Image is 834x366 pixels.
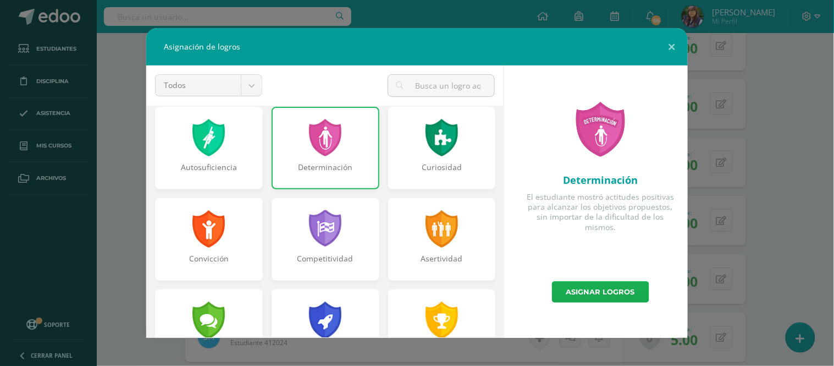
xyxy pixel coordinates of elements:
[656,28,688,65] button: Close (Esc)
[522,192,679,232] div: El estudiante mostró actitudes positivas para alcanzar los objetivos propuestos, sin importar de ...
[156,162,262,184] div: Autosuficiencia
[156,75,262,96] a: Todos
[273,253,378,275] div: Competitividad
[146,28,688,65] div: Asignación de logros
[273,162,378,184] div: Determinación
[389,162,495,184] div: Curiosidad
[552,281,649,303] a: Asignar logros
[522,173,679,187] div: Determinación
[164,75,233,96] span: Todos
[156,253,262,275] div: Convicción
[389,253,495,275] div: Asertividad
[388,75,494,96] input: Busca un logro aquí...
